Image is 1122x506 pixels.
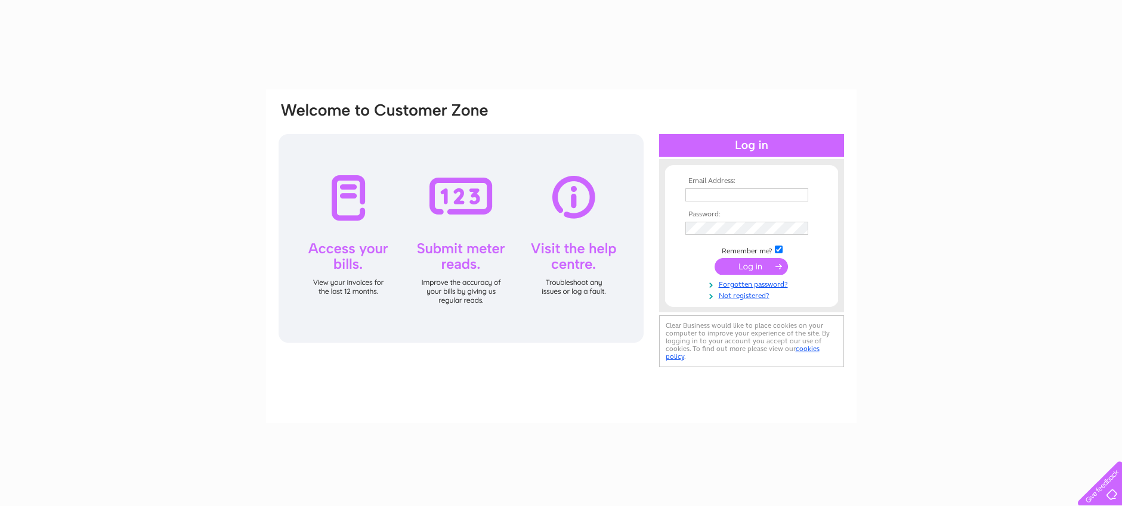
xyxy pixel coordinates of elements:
[685,289,821,300] a: Not registered?
[682,177,821,185] th: Email Address:
[682,210,821,219] th: Password:
[715,258,788,275] input: Submit
[685,278,821,289] a: Forgotten password?
[666,344,820,361] a: cookies policy
[682,244,821,256] td: Remember me?
[659,315,844,367] div: Clear Business would like to place cookies on your computer to improve your experience of the sit...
